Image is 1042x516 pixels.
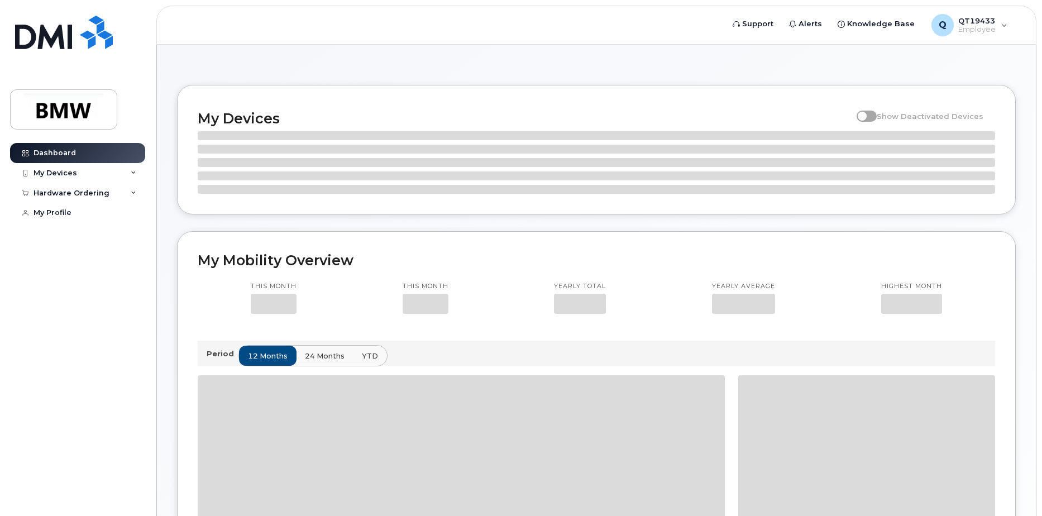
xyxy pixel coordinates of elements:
[207,348,238,359] p: Period
[877,112,983,121] span: Show Deactivated Devices
[712,282,775,291] p: Yearly average
[362,351,378,361] span: YTD
[305,351,345,361] span: 24 months
[881,282,942,291] p: Highest month
[251,282,297,291] p: This month
[198,110,851,127] h2: My Devices
[857,106,866,114] input: Show Deactivated Devices
[554,282,606,291] p: Yearly total
[198,252,995,269] h2: My Mobility Overview
[403,282,448,291] p: This month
